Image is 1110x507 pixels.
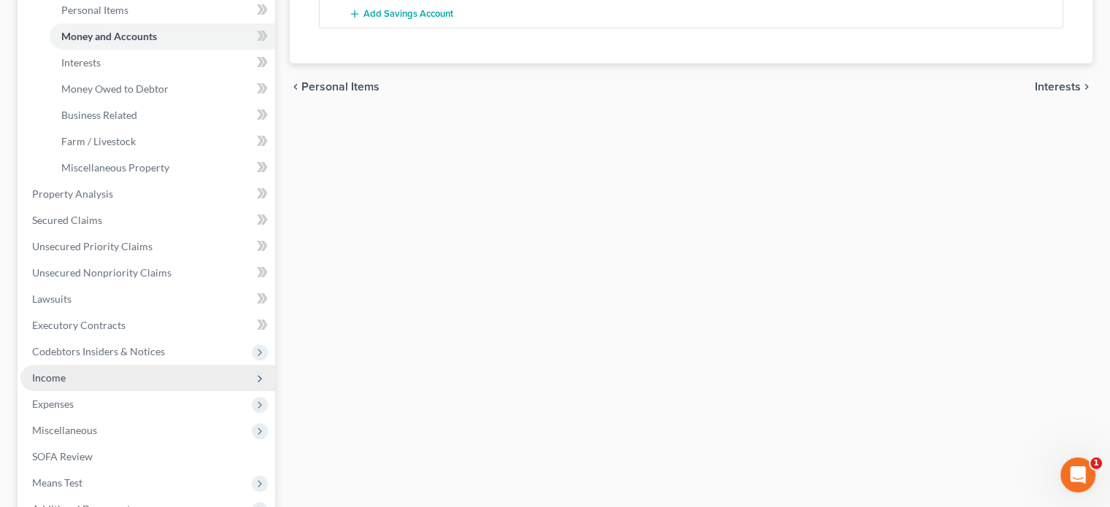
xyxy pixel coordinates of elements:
[1090,457,1102,469] span: 1
[61,82,169,95] span: Money Owed to Debtor
[32,319,126,331] span: Executory Contracts
[61,109,137,121] span: Business Related
[20,444,275,470] a: SOFA Review
[20,207,275,233] a: Secured Claims
[32,266,171,279] span: Unsecured Nonpriority Claims
[50,76,275,102] a: Money Owed to Debtor
[301,81,379,93] span: Personal Items
[61,135,136,147] span: Farm / Livestock
[20,286,275,312] a: Lawsuits
[32,214,102,226] span: Secured Claims
[32,476,82,489] span: Means Test
[32,293,72,305] span: Lawsuits
[50,155,275,181] a: Miscellaneous Property
[32,450,93,463] span: SOFA Review
[32,240,153,252] span: Unsecured Priority Claims
[20,181,275,207] a: Property Analysis
[1081,81,1092,93] i: chevron_right
[32,371,66,384] span: Income
[1035,81,1081,93] span: Interests
[1060,457,1095,492] iframe: Intercom live chat
[1035,81,1092,93] button: Interests chevron_right
[363,9,453,20] span: Add Savings Account
[50,102,275,128] a: Business Related
[290,81,301,93] i: chevron_left
[61,56,101,69] span: Interests
[32,187,113,200] span: Property Analysis
[32,345,165,357] span: Codebtors Insiders & Notices
[349,1,453,28] button: Add Savings Account
[50,128,275,155] a: Farm / Livestock
[32,424,97,436] span: Miscellaneous
[20,312,275,338] a: Executory Contracts
[20,260,275,286] a: Unsecured Nonpriority Claims
[50,50,275,76] a: Interests
[290,81,379,93] button: chevron_left Personal Items
[61,4,128,16] span: Personal Items
[61,30,157,42] span: Money and Accounts
[61,161,169,174] span: Miscellaneous Property
[20,233,275,260] a: Unsecured Priority Claims
[50,23,275,50] a: Money and Accounts
[32,398,74,410] span: Expenses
